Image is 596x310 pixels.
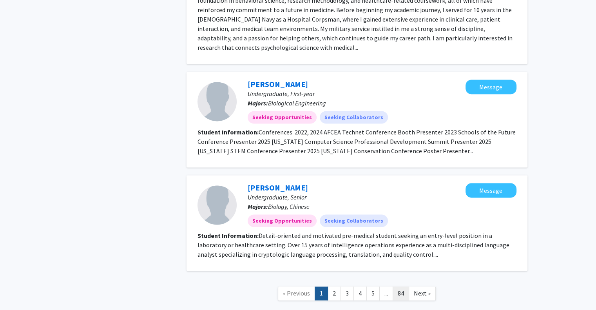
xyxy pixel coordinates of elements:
[197,128,259,136] b: Student Information:
[268,99,326,107] span: Biological Engineering
[197,232,509,258] fg-read-more: Detail-oriented and motivated pre-medical student seeking an entry-level position in a laboratory...
[409,286,436,300] a: Next
[393,286,409,300] a: 84
[278,286,315,300] a: Previous Page
[466,183,516,198] button: Message Billy Nikhomvan
[197,232,259,239] b: Student Information:
[414,289,431,297] span: Next »
[248,111,317,123] mat-chip: Seeking Opportunities
[353,286,367,300] a: 4
[320,214,388,227] mat-chip: Seeking Collaborators
[6,275,33,304] iframe: Chat
[248,99,268,107] b: Majors:
[268,203,310,210] span: Biology, Chinese
[328,286,341,300] a: 2
[248,79,308,89] a: [PERSON_NAME]
[341,286,354,300] a: 3
[248,193,306,201] span: Undergraduate, Senior
[315,286,328,300] a: 1
[248,203,268,210] b: Majors:
[283,289,310,297] span: « Previous
[366,286,380,300] a: 5
[248,90,315,98] span: Undergraduate, First-year
[466,80,516,94] button: Message Leilani Phan
[320,111,388,123] mat-chip: Seeking Collaborators
[197,128,516,155] fg-read-more: Conferences 2022, 2024 AFCEA Technet Conference Booth Presenter 2023 Schools of the Future Confer...
[384,289,388,297] span: ...
[248,183,308,192] a: [PERSON_NAME]
[248,214,317,227] mat-chip: Seeking Opportunities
